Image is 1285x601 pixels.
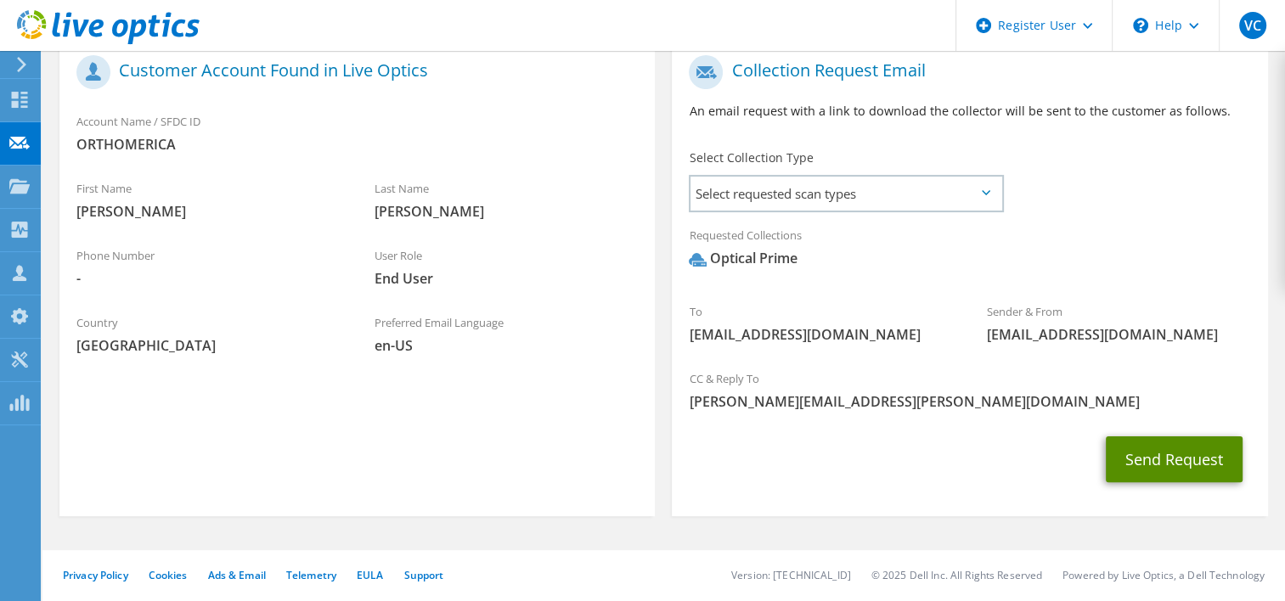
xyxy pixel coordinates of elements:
[59,238,358,296] div: Phone Number
[1239,12,1266,39] span: VC
[375,269,639,288] span: End User
[358,171,656,229] div: Last Name
[63,568,128,582] a: Privacy Policy
[690,177,1000,211] span: Select requested scan types
[357,568,383,582] a: EULA
[59,104,655,162] div: Account Name / SFDC ID
[76,269,341,288] span: -
[59,305,358,363] div: Country
[76,336,341,355] span: [GEOGRAPHIC_DATA]
[689,249,797,268] div: Optical Prime
[689,392,1250,411] span: [PERSON_NAME][EMAIL_ADDRESS][PERSON_NAME][DOMAIN_NAME]
[871,568,1042,582] li: © 2025 Dell Inc. All Rights Reserved
[689,149,813,166] label: Select Collection Type
[403,568,443,582] a: Support
[286,568,336,582] a: Telemetry
[1106,436,1243,482] button: Send Request
[689,55,1242,89] h1: Collection Request Email
[59,171,358,229] div: First Name
[731,568,851,582] li: Version: [TECHNICAL_ID]
[375,336,639,355] span: en-US
[1133,18,1148,33] svg: \n
[76,55,629,89] h1: Customer Account Found in Live Optics
[970,294,1268,352] div: Sender & From
[76,135,638,154] span: ORTHOMERICA
[149,568,188,582] a: Cookies
[358,305,656,363] div: Preferred Email Language
[672,361,1267,419] div: CC & Reply To
[672,294,970,352] div: To
[689,325,953,344] span: [EMAIL_ADDRESS][DOMAIN_NAME]
[76,202,341,221] span: [PERSON_NAME]
[358,238,656,296] div: User Role
[672,217,1267,285] div: Requested Collections
[1062,568,1265,582] li: Powered by Live Optics, a Dell Technology
[987,325,1251,344] span: [EMAIL_ADDRESS][DOMAIN_NAME]
[375,202,639,221] span: [PERSON_NAME]
[689,102,1250,121] p: An email request with a link to download the collector will be sent to the customer as follows.
[208,568,266,582] a: Ads & Email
